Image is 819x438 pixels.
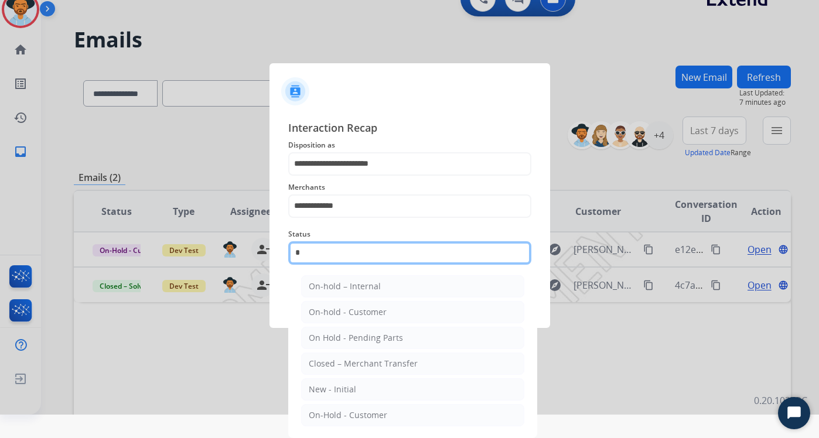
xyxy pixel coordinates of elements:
svg: Open Chat [786,405,803,422]
p: 0.20.1027RC [754,393,807,408]
div: On-hold – Internal [309,280,381,292]
span: Interaction Recap [288,119,531,138]
div: On-hold - Customer [309,306,387,318]
div: Closed – Merchant Transfer [309,358,418,369]
span: Merchants [288,180,531,194]
div: On-Hold - Customer [309,409,387,421]
span: Status [288,227,531,241]
span: Disposition as [288,138,531,152]
div: On Hold - Pending Parts [309,332,403,344]
div: New - Initial [309,384,356,395]
img: contactIcon [281,77,309,105]
button: Start Chat [778,397,810,429]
